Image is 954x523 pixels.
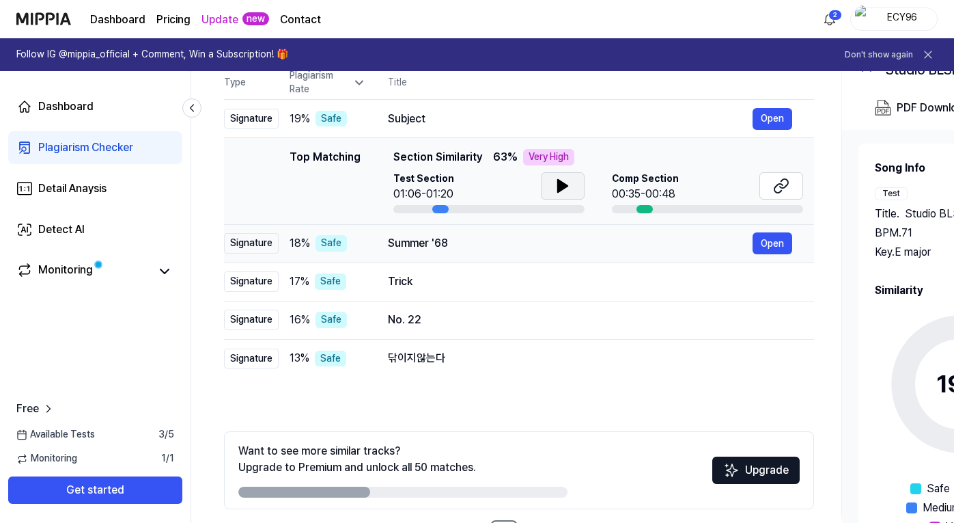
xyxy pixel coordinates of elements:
[315,235,347,252] div: Safe
[315,273,346,290] div: Safe
[875,11,929,26] div: ECY96
[388,273,792,290] div: Trick
[315,351,346,367] div: Safe
[875,100,891,116] img: PDF Download
[90,12,145,28] a: Dashboard
[819,8,841,30] button: 알림2
[822,11,838,27] img: 알림
[224,66,279,100] th: Type
[393,149,482,165] span: Section Similarity
[38,222,85,238] div: Detect AI
[224,109,279,129] div: Signature
[8,172,182,205] a: Detail Anaysis
[224,233,279,254] div: Signature
[612,186,679,202] div: 00:35-00:48
[8,213,182,246] a: Detect AI
[388,111,753,127] div: Subject
[290,273,309,290] span: 17 %
[875,187,908,200] div: Test
[290,111,310,127] span: 19 %
[8,90,182,123] a: Dashboard
[523,149,574,165] div: Very High
[8,477,182,504] button: Get started
[393,172,454,186] span: Test Section
[16,262,150,281] a: Monitoring
[875,206,899,222] span: Title .
[753,108,792,130] button: Open
[315,111,347,127] div: Safe
[238,443,476,476] div: Want to see more similar tracks? Upgrade to Premium and unlock all 50 matches.
[161,452,174,466] span: 1 / 1
[38,98,94,115] div: Dashboard
[38,262,93,281] div: Monitoring
[315,312,347,328] div: Safe
[16,428,95,442] span: Available Tests
[290,235,310,252] span: 18 %
[850,8,938,31] button: profileECY96
[927,481,950,497] span: Safe
[845,49,913,61] button: Don't show again
[224,310,279,330] div: Signature
[224,349,279,369] div: Signature
[16,452,77,466] span: Monitoring
[388,66,814,99] th: Title
[290,149,361,213] div: Top Matching
[280,12,321,28] a: Contact
[290,312,310,328] span: 16 %
[201,12,238,28] a: Update
[393,186,454,202] div: 01:06-01:20
[712,468,800,481] a: SparklesUpgrade
[493,149,518,165] span: 63 %
[828,10,842,21] div: 2
[38,139,133,156] div: Plagiarism Checker
[712,457,800,484] button: Upgrade
[158,428,174,442] span: 3 / 5
[612,172,679,186] span: Comp Section
[723,462,740,479] img: Sparkles
[8,131,182,164] a: Plagiarism Checker
[388,235,753,252] div: Summer '68
[16,401,39,417] span: Free
[156,12,191,28] a: Pricing
[242,12,269,26] div: new
[16,48,288,62] h1: Follow IG @mippia_official + Comment, Win a Subscription! 🎁
[16,401,55,417] a: Free
[290,69,366,96] div: Plagiarism Rate
[224,271,279,292] div: Signature
[38,180,107,197] div: Detail Anaysis
[753,232,792,254] button: Open
[290,350,309,366] span: 13 %
[855,5,871,33] img: profile
[388,350,792,366] div: 닦이지않는다
[388,312,792,328] div: No. 22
